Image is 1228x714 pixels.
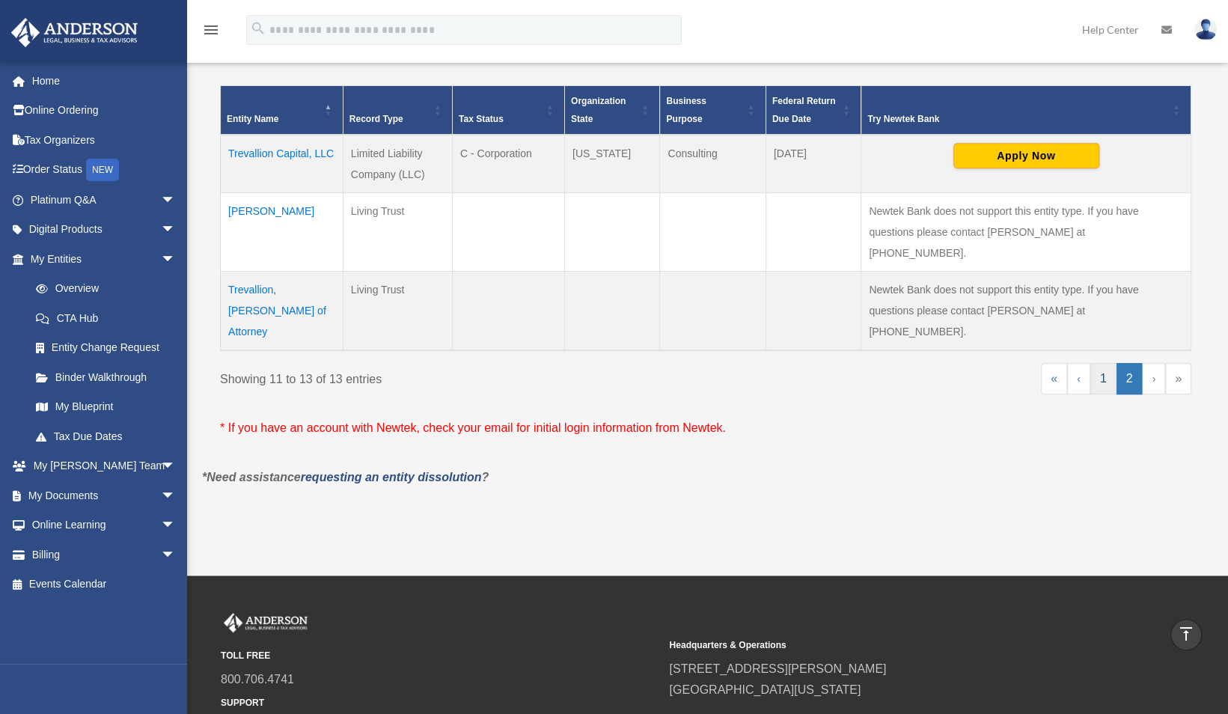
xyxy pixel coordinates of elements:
[1067,363,1090,394] a: Previous
[772,96,836,124] span: Federal Return Due Date
[1041,363,1067,394] a: First
[10,480,198,510] a: My Documentsarrow_drop_down
[564,85,659,135] th: Organization State: Activate to sort
[221,613,311,632] img: Anderson Advisors Platinum Portal
[10,96,198,126] a: Online Ordering
[227,114,278,124] span: Entity Name
[861,85,1191,135] th: Try Newtek Bank : Activate to sort
[221,85,343,135] th: Entity Name: Activate to invert sorting
[766,85,861,135] th: Federal Return Due Date: Activate to sort
[867,110,1168,128] div: Try Newtek Bank
[161,540,191,570] span: arrow_drop_down
[10,215,198,245] a: Digital Productsarrow_drop_down
[343,271,452,350] td: Living Trust
[10,451,198,481] a: My [PERSON_NAME] Teamarrow_drop_down
[221,695,659,711] small: SUPPORT
[7,18,142,47] img: Anderson Advisors Platinum Portal
[669,638,1107,653] small: Headquarters & Operations
[21,333,191,363] a: Entity Change Request
[86,159,119,181] div: NEW
[343,135,452,193] td: Limited Liability Company (LLC)
[349,114,403,124] span: Record Type
[343,192,452,271] td: Living Trust
[202,21,220,39] i: menu
[202,26,220,39] a: menu
[1142,363,1165,394] a: Next
[10,155,198,186] a: Order StatusNEW
[861,271,1191,350] td: Newtek Bank does not support this entity type. If you have questions please contact [PERSON_NAME]...
[10,66,198,96] a: Home
[669,662,886,675] a: [STREET_ADDRESS][PERSON_NAME]
[161,480,191,511] span: arrow_drop_down
[660,85,766,135] th: Business Purpose: Activate to sort
[459,114,504,124] span: Tax Status
[10,510,198,540] a: Online Learningarrow_drop_down
[221,673,294,686] a: 800.706.4741
[10,125,198,155] a: Tax Organizers
[10,244,191,274] a: My Entitiesarrow_drop_down
[10,185,198,215] a: Platinum Q&Aarrow_drop_down
[221,192,343,271] td: [PERSON_NAME]
[1165,363,1191,394] a: Last
[21,392,191,422] a: My Blueprint
[202,471,489,483] em: *Need assistance ?
[301,471,482,483] a: requesting an entity dissolution
[220,363,694,390] div: Showing 11 to 13 of 13 entries
[220,418,1191,439] p: * If you have an account with Newtek, check your email for initial login information from Newtek.
[161,215,191,245] span: arrow_drop_down
[221,271,343,350] td: Trevallion, [PERSON_NAME] of Attorney
[669,683,861,696] a: [GEOGRAPHIC_DATA][US_STATE]
[953,143,1099,168] button: Apply Now
[766,135,861,193] td: [DATE]
[452,135,564,193] td: C - Corporation
[21,303,191,333] a: CTA Hub
[571,96,626,124] span: Organization State
[21,274,183,304] a: Overview
[10,570,198,599] a: Events Calendar
[1177,625,1195,643] i: vertical_align_top
[1170,619,1202,650] a: vertical_align_top
[1090,363,1116,394] a: 1
[660,135,766,193] td: Consulting
[161,244,191,275] span: arrow_drop_down
[452,85,564,135] th: Tax Status: Activate to sort
[161,510,191,541] span: arrow_drop_down
[21,362,191,392] a: Binder Walkthrough
[343,85,452,135] th: Record Type: Activate to sort
[21,421,191,451] a: Tax Due Dates
[666,96,706,124] span: Business Purpose
[221,648,659,664] small: TOLL FREE
[1194,19,1217,40] img: User Pic
[564,135,659,193] td: [US_STATE]
[10,540,198,570] a: Billingarrow_drop_down
[221,135,343,193] td: Trevallion Capital, LLC
[161,185,191,216] span: arrow_drop_down
[161,451,191,482] span: arrow_drop_down
[250,20,266,37] i: search
[1116,363,1143,394] a: 2
[861,192,1191,271] td: Newtek Bank does not support this entity type. If you have questions please contact [PERSON_NAME]...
